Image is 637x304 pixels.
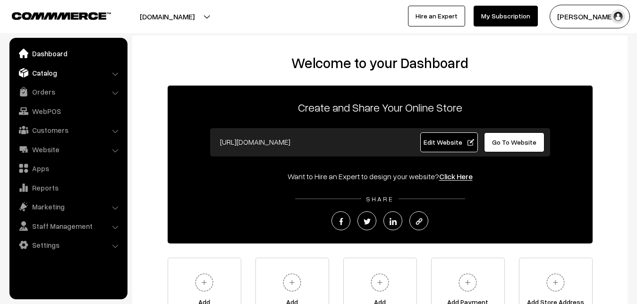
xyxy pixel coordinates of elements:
img: plus.svg [455,269,481,295]
img: plus.svg [367,269,393,295]
a: Settings [12,236,124,253]
a: Staff Management [12,217,124,235]
div: Want to Hire an Expert to design your website? [168,171,593,182]
a: Edit Website [420,132,478,152]
a: Catalog [12,64,124,81]
a: Apps [12,160,124,177]
a: Hire an Expert [408,6,465,26]
img: plus.svg [279,269,305,295]
h2: Welcome to your Dashboard [142,54,618,71]
img: user [611,9,625,24]
p: Create and Share Your Online Store [168,99,593,116]
a: WebPOS [12,103,124,120]
button: [PERSON_NAME] [550,5,630,28]
a: My Subscription [474,6,538,26]
img: COMMMERCE [12,12,111,19]
span: SHARE [361,195,399,203]
a: Customers [12,122,124,139]
a: Go To Website [484,132,545,152]
img: plus.svg [191,269,217,295]
a: Orders [12,83,124,100]
a: Dashboard [12,45,124,62]
img: plus.svg [543,269,569,295]
a: Marketing [12,198,124,215]
button: [DOMAIN_NAME] [107,5,228,28]
span: Go To Website [492,138,536,146]
a: COMMMERCE [12,9,94,21]
a: Website [12,141,124,158]
span: Edit Website [424,138,474,146]
a: Click Here [439,172,473,181]
a: Reports [12,179,124,196]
